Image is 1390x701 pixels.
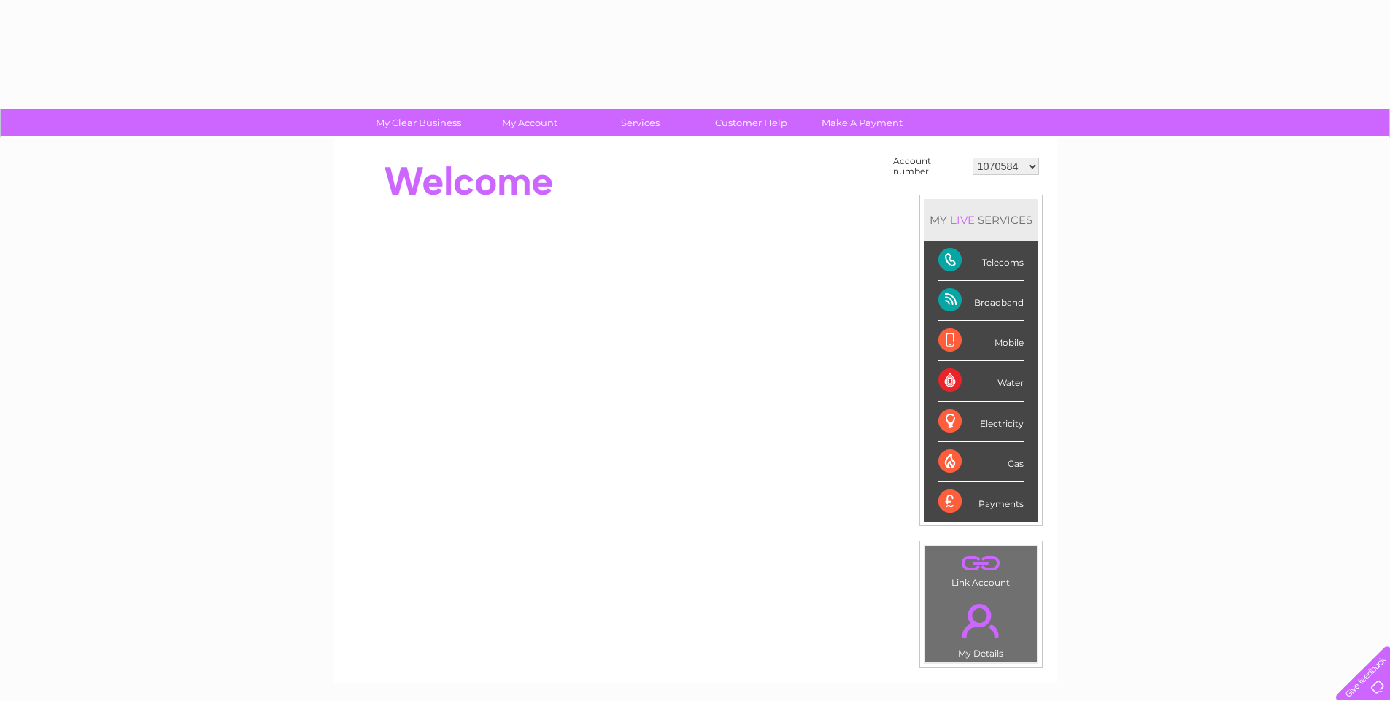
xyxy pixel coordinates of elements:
a: Make A Payment [802,109,922,136]
a: . [929,595,1033,646]
a: Customer Help [691,109,811,136]
div: MY SERVICES [924,199,1038,241]
a: My Clear Business [358,109,479,136]
div: Payments [938,482,1024,522]
div: LIVE [947,213,978,227]
a: . [929,550,1033,576]
div: Mobile [938,321,1024,361]
div: Broadband [938,281,1024,321]
a: My Account [469,109,590,136]
div: Telecoms [938,241,1024,281]
td: Account number [889,152,969,180]
td: My Details [924,592,1038,663]
div: Gas [938,442,1024,482]
div: Electricity [938,402,1024,442]
div: Water [938,361,1024,401]
a: Services [580,109,700,136]
td: Link Account [924,546,1038,592]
